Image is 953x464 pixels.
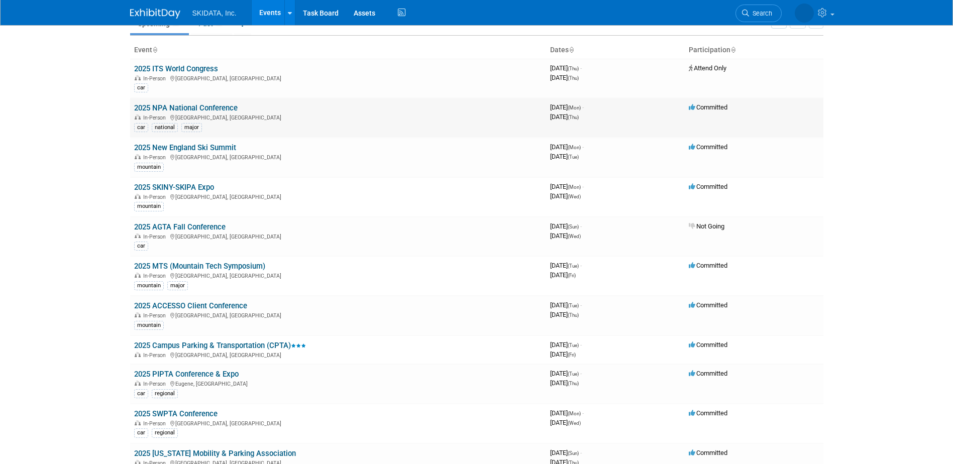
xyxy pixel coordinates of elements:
span: [DATE] [550,449,582,456]
span: In-Person [143,312,169,319]
span: In-Person [143,114,169,121]
img: In-Person Event [135,194,141,199]
div: regional [152,428,178,437]
span: (Thu) [568,381,579,386]
span: [DATE] [550,222,582,230]
span: In-Person [143,234,169,240]
div: major [167,281,188,290]
a: 2025 NPA National Conference [134,103,238,112]
span: Committed [689,143,727,151]
span: (Tue) [568,342,579,348]
span: (Mon) [568,411,581,416]
div: [GEOGRAPHIC_DATA], [GEOGRAPHIC_DATA] [134,419,542,427]
img: In-Person Event [135,273,141,278]
img: In-Person Event [135,420,141,425]
span: In-Person [143,273,169,279]
div: mountain [134,321,164,330]
th: Dates [546,42,685,59]
span: [DATE] [550,143,584,151]
span: [DATE] [550,103,584,111]
span: Committed [689,183,727,190]
span: SKIDATA, Inc. [192,9,237,17]
span: (Wed) [568,234,581,239]
span: [DATE] [550,409,584,417]
div: [GEOGRAPHIC_DATA], [GEOGRAPHIC_DATA] [134,271,542,279]
img: In-Person Event [135,154,141,159]
span: [DATE] [550,419,581,426]
span: (Mon) [568,145,581,150]
div: [GEOGRAPHIC_DATA], [GEOGRAPHIC_DATA] [134,113,542,121]
span: Not Going [689,222,724,230]
span: - [580,301,582,309]
span: In-Person [143,381,169,387]
span: [DATE] [550,192,581,200]
img: Mary Beth McNair [795,4,814,23]
div: [GEOGRAPHIC_DATA], [GEOGRAPHIC_DATA] [134,351,542,359]
span: In-Person [143,420,169,427]
div: national [152,123,178,132]
span: (Thu) [568,66,579,71]
span: In-Person [143,154,169,161]
span: Committed [689,341,727,349]
span: - [580,64,582,72]
span: - [582,103,584,111]
span: (Mon) [568,105,581,110]
a: 2025 SKINY-SKIPA Expo [134,183,214,192]
div: car [134,389,148,398]
span: [DATE] [550,379,579,387]
div: [GEOGRAPHIC_DATA], [GEOGRAPHIC_DATA] [134,192,542,200]
a: Sort by Participation Type [730,46,735,54]
div: mountain [134,202,164,211]
span: - [580,370,582,377]
span: [DATE] [550,153,579,160]
span: (Tue) [568,303,579,308]
div: mountain [134,281,164,290]
span: - [580,449,582,456]
span: (Fri) [568,273,576,278]
span: [DATE] [550,311,579,318]
a: 2025 PIPTA Conference & Expo [134,370,239,379]
span: Committed [689,449,727,456]
span: (Mon) [568,184,581,190]
a: 2025 ACCESSO Client Conference [134,301,247,310]
img: In-Person Event [135,114,141,120]
div: car [134,123,148,132]
div: [GEOGRAPHIC_DATA], [GEOGRAPHIC_DATA] [134,232,542,240]
span: In-Person [143,352,169,359]
span: - [580,341,582,349]
a: Search [735,5,782,22]
span: Committed [689,409,727,417]
span: (Thu) [568,312,579,318]
span: - [580,222,582,230]
span: Committed [689,370,727,377]
a: 2025 SWPTA Conference [134,409,218,418]
img: In-Person Event [135,312,141,317]
span: [DATE] [550,183,584,190]
span: Committed [689,262,727,269]
th: Event [130,42,546,59]
span: [DATE] [550,351,576,358]
span: (Tue) [568,154,579,160]
span: (Tue) [568,371,579,377]
a: 2025 [US_STATE] Mobility & Parking Association [134,449,296,458]
div: [GEOGRAPHIC_DATA], [GEOGRAPHIC_DATA] [134,153,542,161]
span: - [580,262,582,269]
span: [DATE] [550,301,582,309]
span: [DATE] [550,370,582,377]
span: (Tue) [568,263,579,269]
div: [GEOGRAPHIC_DATA], [GEOGRAPHIC_DATA] [134,311,542,319]
span: [DATE] [550,271,576,279]
a: 2025 AGTA Fall Conference [134,222,226,231]
img: In-Person Event [135,381,141,386]
span: (Sun) [568,224,579,229]
a: 2025 MTS (Mountain Tech Symposium) [134,262,265,271]
img: In-Person Event [135,234,141,239]
img: In-Person Event [135,75,141,80]
th: Participation [685,42,823,59]
div: major [181,123,202,132]
div: car [134,428,148,437]
div: car [134,83,148,92]
a: 2025 New England Ski Summit [134,143,236,152]
span: (Thu) [568,114,579,120]
span: [DATE] [550,74,579,81]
